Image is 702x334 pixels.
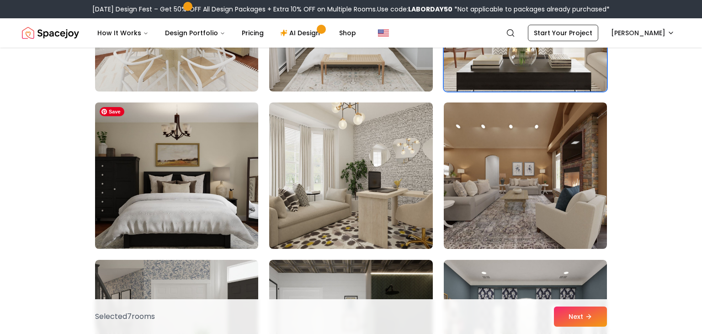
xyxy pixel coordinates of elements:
a: Pricing [234,24,271,42]
span: Use code: [377,5,452,14]
a: AI Design [273,24,330,42]
div: [DATE] Design Fest – Get 50% OFF All Design Packages + Extra 10% OFF on Multiple Rooms. [92,5,610,14]
a: Shop [332,24,363,42]
nav: Main [90,24,363,42]
img: United States [378,27,389,38]
a: Start Your Project [528,25,598,41]
img: Room room-16 [91,99,262,253]
span: *Not applicable to packages already purchased* [452,5,610,14]
button: Design Portfolio [158,24,233,42]
button: How It Works [90,24,156,42]
img: Room room-17 [269,102,432,249]
b: LABORDAY50 [408,5,452,14]
a: Spacejoy [22,24,79,42]
img: Room room-18 [444,102,607,249]
p: Selected 7 room s [95,311,155,322]
span: Save [100,107,124,116]
nav: Global [22,18,680,48]
button: [PERSON_NAME] [606,25,680,41]
img: Spacejoy Logo [22,24,79,42]
button: Next [554,307,607,327]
